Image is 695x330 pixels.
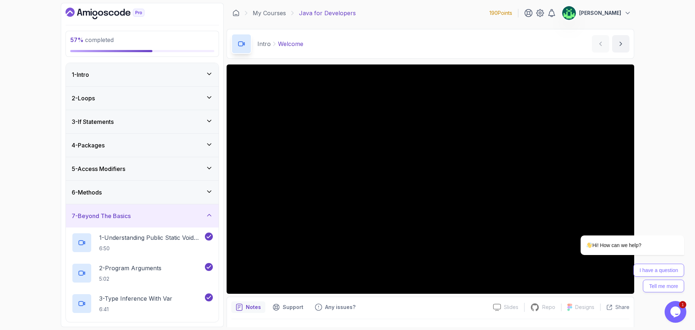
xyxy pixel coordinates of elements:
[66,204,219,227] button: 7-Beyond The Basics
[70,36,114,43] span: completed
[253,9,286,17] a: My Courses
[542,304,555,311] p: Repo
[99,264,161,272] p: 2 - Program Arguments
[232,9,240,17] a: Dashboard
[299,9,356,17] p: Java for Developers
[70,36,84,43] span: 57 %
[72,233,213,253] button: 1-Understanding Public Static Void Main6:50
[66,157,219,180] button: 5-Access Modifiers
[99,306,172,313] p: 6:41
[72,188,102,197] h3: 6 - Methods
[562,6,576,20] img: user profile image
[600,304,629,311] button: Share
[268,301,308,313] button: Support button
[72,164,125,173] h3: 5 - Access Modifiers
[72,293,213,314] button: 3-Type Inference With Var6:41
[489,9,512,17] p: 190 Points
[579,9,621,17] p: [PERSON_NAME]
[665,301,688,323] iframe: chat widget
[592,35,609,53] button: previous content
[66,87,219,110] button: 2-Loops
[66,110,219,133] button: 3-If Statements
[325,304,355,311] p: Any issues?
[575,304,594,311] p: Designs
[504,304,518,311] p: Slides
[99,245,203,252] p: 6:50
[257,39,271,48] p: Intro
[227,64,634,294] iframe: 1 - Hi
[72,94,95,103] h3: 2 - Loops
[66,63,219,86] button: 1-Intro
[311,301,360,313] button: Feedback button
[99,233,203,242] p: 1 - Understanding Public Static Void Main
[72,141,105,150] h3: 4 - Packages
[615,304,629,311] p: Share
[66,8,161,19] a: Dashboard
[72,117,114,126] h3: 3 - If Statements
[66,134,219,157] button: 4-Packages
[66,181,219,204] button: 6-Methods
[612,35,629,53] button: next content
[231,301,265,313] button: notes button
[72,70,89,79] h3: 1 - Intro
[99,275,161,283] p: 5:02
[278,39,303,48] p: Welcome
[99,294,172,303] p: 3 - Type Inference With Var
[246,304,261,311] p: Notes
[562,6,631,20] button: user profile image[PERSON_NAME]
[72,263,213,283] button: 2-Program Arguments5:02
[283,304,303,311] p: Support
[72,212,131,220] h3: 7 - Beyond The Basics
[557,170,688,297] iframe: chat widget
